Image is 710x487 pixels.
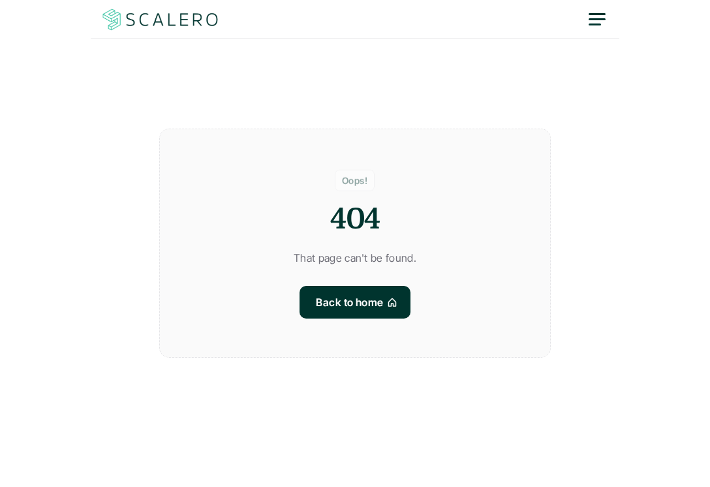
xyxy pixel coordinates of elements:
[100,7,221,32] img: Scalero company logo
[316,294,384,311] p: Back to home
[300,287,410,319] a: Back to home
[294,250,416,267] p: That page can't be found.
[100,8,221,31] a: Scalero company logo
[342,174,367,187] p: Oops!
[330,202,380,236] strong: 404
